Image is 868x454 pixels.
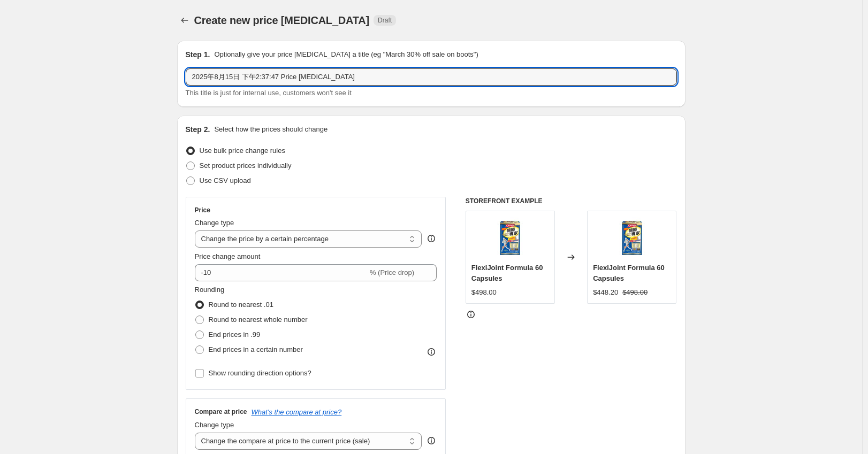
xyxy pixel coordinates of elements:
span: Use bulk price change rules [200,147,285,155]
span: Draft [378,16,392,25]
h3: Price [195,206,210,214]
span: FlexiJoint Formula 60 Capsules [471,264,543,282]
div: $498.00 [471,287,497,298]
input: -15 [195,264,368,281]
p: Select how the prices should change [214,124,328,135]
span: Change type [195,421,234,429]
span: Price change amount [195,252,261,260]
span: End prices in a certain number [209,345,303,353]
span: Rounding [195,286,225,294]
span: Create new price [MEDICAL_DATA] [194,14,370,26]
span: FlexiJoint Formula 60 Capsules [593,264,665,282]
span: Use CSV upload [200,176,251,184]
div: $448.20 [593,287,618,298]
span: Set product prices individually [200,161,292,170]
h6: STOREFRONT EXAMPLE [466,197,677,205]
strike: $498.00 [622,287,648,298]
span: This title is just for internal use, customers won't see it [186,89,352,97]
img: 2982f_1_80x.jpg [489,217,531,259]
h3: Compare at price [195,407,247,416]
h2: Step 1. [186,49,210,60]
button: Price change jobs [177,13,192,28]
p: Optionally give your price [MEDICAL_DATA] a title (eg "March 30% off sale on boots") [214,49,478,60]
h2: Step 2. [186,124,210,135]
span: Change type [195,219,234,227]
input: 30% off holiday sale [186,68,677,86]
span: End prices in .99 [209,330,261,338]
div: help [426,233,437,244]
span: Round to nearest whole number [209,316,308,324]
span: Round to nearest .01 [209,301,273,309]
img: 2982f_1_80x.jpg [611,217,653,259]
span: % (Price drop) [370,268,414,276]
button: What's the compare at price? [252,408,342,416]
span: Show rounding direction options? [209,369,311,377]
div: help [426,435,437,446]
